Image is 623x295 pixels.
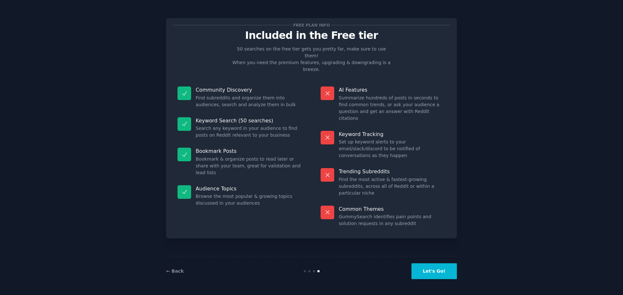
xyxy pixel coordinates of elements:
dd: Browse the most popular & growing topics discussed in your audiences [196,193,302,207]
p: 50 searches on the free tier gets you pretty far, make sure to use them! When you need the premiu... [230,46,393,73]
p: Keyword Tracking [339,131,446,138]
dd: Search any keyword in your audience to find posts on Reddit relevant to your business [196,125,302,139]
p: Community Discovery [196,86,302,93]
dd: Set up keyword alerts to your email/slack/discord to be notified of conversations as they happen [339,139,446,159]
p: Common Themes [339,206,446,212]
dd: Bookmark & organize posts to read later or share with your team, great for validation and lead lists [196,156,302,176]
dd: Find subreddits and organize them into audiences, search and analyze them in bulk [196,95,302,108]
p: AI Features [339,86,446,93]
a: ← Back [166,268,184,274]
p: Bookmark Posts [196,148,302,154]
dd: Summarize hundreds of posts in seconds to find common trends, or ask your audience a question and... [339,95,446,122]
p: Trending Subreddits [339,168,446,175]
dd: GummySearch identifies pain points and solution requests in any subreddit [339,213,446,227]
p: Keyword Search (50 searches) [196,117,302,124]
button: Let's Go! [411,263,457,279]
span: Free plan info [292,22,331,28]
dd: Find the most active & fastest-growing subreddits, across all of Reddit or within a particular niche [339,176,446,197]
p: Audience Topics [196,185,302,192]
p: Included in the Free tier [173,30,450,41]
